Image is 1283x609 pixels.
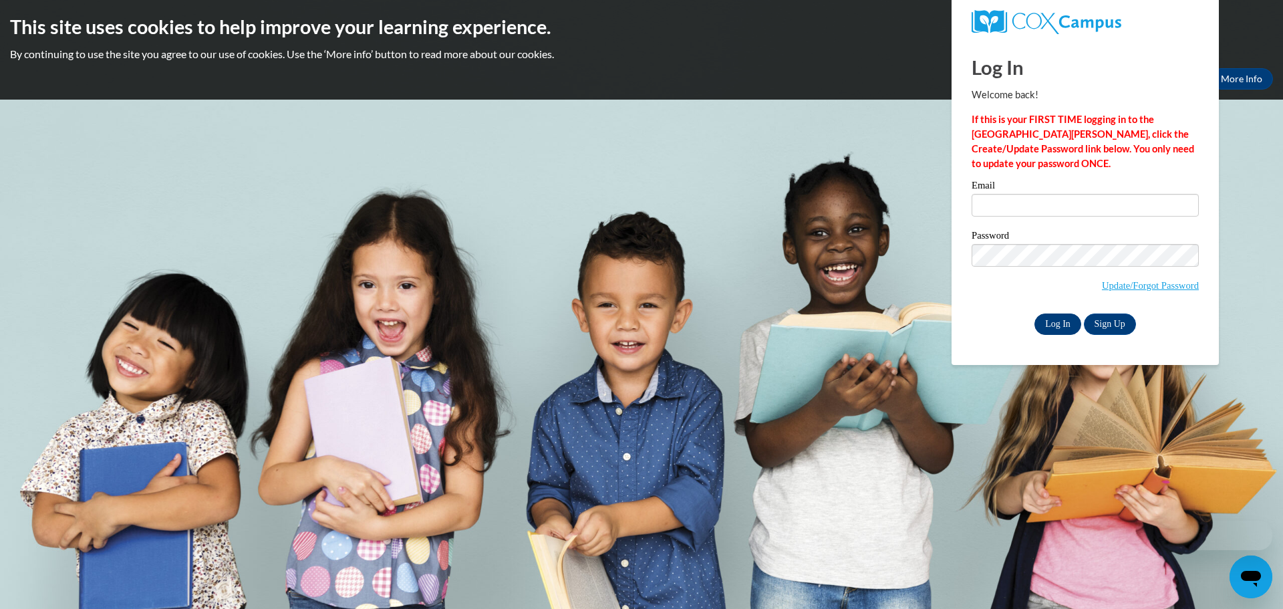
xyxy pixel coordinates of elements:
iframe: Button to launch messaging window [1230,556,1272,598]
label: Password [972,231,1199,244]
h2: This site uses cookies to help improve your learning experience. [10,13,1273,40]
label: Email [972,180,1199,194]
a: More Info [1210,68,1273,90]
a: COX Campus [972,10,1199,34]
img: COX Campus [972,10,1121,34]
iframe: Message from company [1168,521,1272,550]
a: Update/Forgot Password [1102,280,1199,291]
input: Log In [1034,314,1081,335]
p: By continuing to use the site you agree to our use of cookies. Use the ‘More info’ button to read... [10,47,1273,62]
h1: Log In [972,53,1199,81]
p: Welcome back! [972,88,1199,102]
a: Sign Up [1084,314,1136,335]
strong: If this is your FIRST TIME logging in to the [GEOGRAPHIC_DATA][PERSON_NAME], click the Create/Upd... [972,114,1194,169]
